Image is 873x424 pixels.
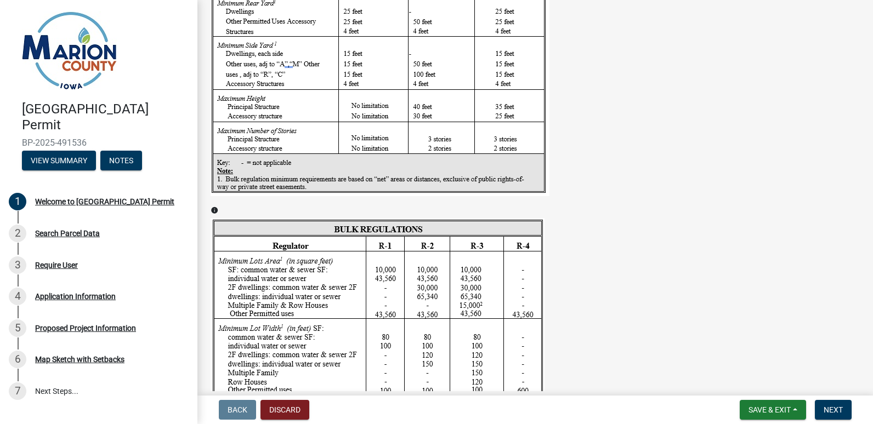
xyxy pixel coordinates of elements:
span: BP-2025-491536 [22,137,175,148]
div: 3 [9,256,26,274]
div: Proposed Project Information [35,324,136,332]
img: Marion County, Iowa [22,12,117,90]
div: Require User [35,261,78,269]
span: Back [228,405,247,414]
span: Next [824,405,843,414]
div: 1 [9,193,26,210]
div: 2 [9,225,26,242]
i: info [211,207,218,214]
div: Map Sketch with Setbacks [35,356,124,363]
button: Notes [100,151,142,170]
div: 5 [9,319,26,337]
wm-modal-confirm: Summary [22,157,96,165]
wm-modal-confirm: Notes [100,157,142,165]
div: 6 [9,351,26,368]
div: 4 [9,288,26,305]
div: Search Parcel Data [35,230,100,237]
button: Back [219,400,256,420]
div: Application Information [35,293,116,300]
button: Save & Exit [740,400,806,420]
h4: [GEOGRAPHIC_DATA] Permit [22,101,189,133]
div: Welcome to [GEOGRAPHIC_DATA] Permit [35,198,174,205]
span: Save & Exit [749,405,791,414]
button: Discard [260,400,309,420]
button: Next [815,400,852,420]
button: View Summary [22,151,96,170]
div: 7 [9,382,26,400]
